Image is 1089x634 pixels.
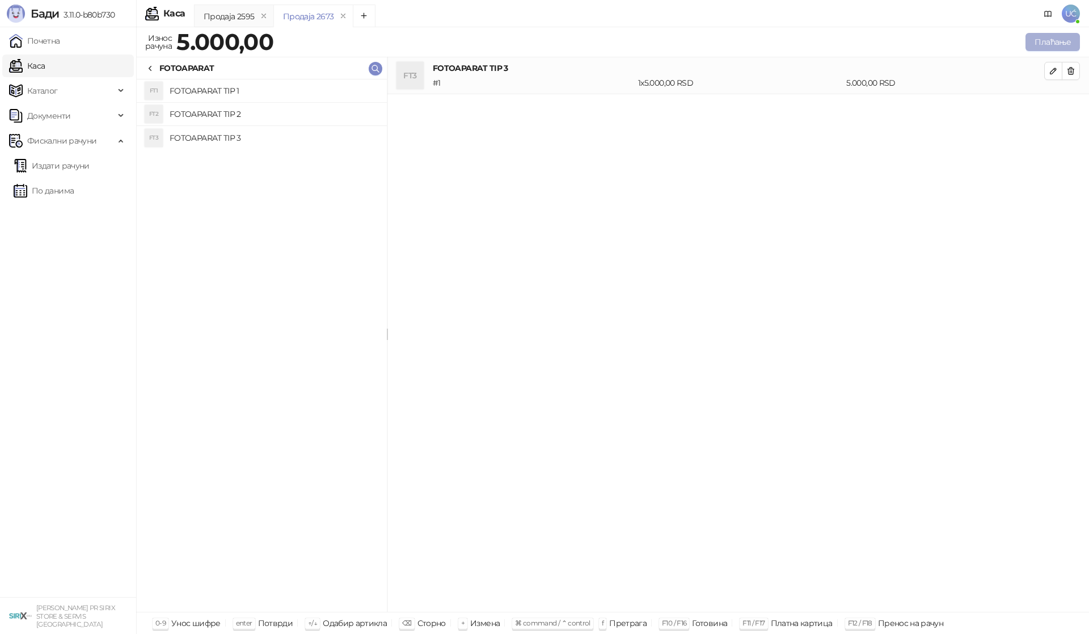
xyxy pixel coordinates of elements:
[143,31,174,53] div: Износ рачуна
[170,105,378,123] h4: FOTOAPARAT TIP 2
[470,616,500,631] div: Измена
[417,616,446,631] div: Сторно
[609,616,647,631] div: Претрага
[145,82,163,100] div: FT1
[59,10,115,20] span: 3.11.0-b80b730
[170,82,378,100] h4: FOTOAPARAT TIP 1
[742,619,765,627] span: F11 / F17
[461,619,465,627] span: +
[14,154,90,177] a: Издати рачуни
[145,105,163,123] div: FT2
[258,616,293,631] div: Потврди
[636,77,844,89] div: 1 x 5.000,00 RSD
[155,619,166,627] span: 0-9
[159,62,214,74] div: FOTOAPARAT
[1025,33,1080,51] button: Плаћање
[256,11,271,21] button: remove
[163,9,185,18] div: Каса
[170,129,378,147] h4: FOTOAPARAT TIP 3
[9,604,32,627] img: 64x64-companyLogo-cb9a1907-c9b0-4601-bb5e-5084e694c383.png
[31,7,59,20] span: Бади
[27,104,70,127] span: Документи
[27,79,58,102] span: Каталог
[9,54,45,77] a: Каса
[308,619,317,627] span: ↑/↓
[336,11,351,21] button: remove
[433,62,1044,74] h4: FOTOAPARAT TIP 3
[844,77,1046,89] div: 5.000,00 RSD
[662,619,686,627] span: F10 / F16
[602,619,603,627] span: f
[692,616,727,631] div: Готовина
[771,616,833,631] div: Платна картица
[171,616,221,631] div: Унос шифре
[137,79,387,612] div: grid
[1062,5,1080,23] span: UĆ
[1039,5,1057,23] a: Документација
[236,619,252,627] span: enter
[878,616,943,631] div: Пренос на рачун
[430,77,636,89] div: # 1
[204,10,254,23] div: Продаја 2595
[283,10,334,23] div: Продаја 2673
[27,129,96,152] span: Фискални рачуни
[396,62,424,89] div: FT3
[176,28,273,56] strong: 5.000,00
[402,619,411,627] span: ⌫
[145,129,163,147] div: FT3
[353,5,375,27] button: Add tab
[7,5,25,23] img: Logo
[9,30,60,52] a: Почетна
[323,616,387,631] div: Одабир артикла
[515,619,590,627] span: ⌘ command / ⌃ control
[36,604,115,628] small: [PERSON_NAME] PR SIRIX STORE & SERVIS [GEOGRAPHIC_DATA]
[848,619,872,627] span: F12 / F18
[14,179,74,202] a: По данима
